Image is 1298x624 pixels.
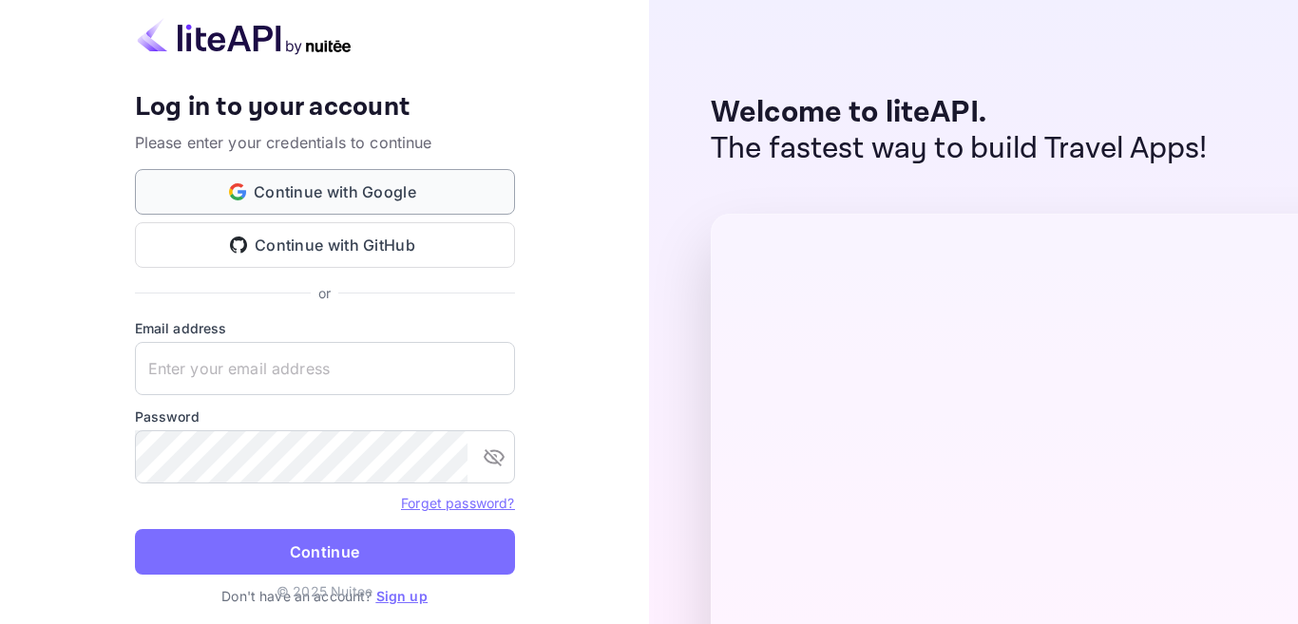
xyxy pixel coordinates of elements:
button: toggle password visibility [475,438,513,476]
p: The fastest way to build Travel Apps! [711,131,1208,167]
button: Continue with Google [135,169,515,215]
p: or [318,283,331,303]
p: Welcome to liteAPI. [711,95,1208,131]
label: Email address [135,318,515,338]
a: Sign up [376,588,428,604]
a: Forget password? [401,493,514,512]
p: Don't have an account? [135,586,515,606]
input: Enter your email address [135,342,515,395]
label: Password [135,407,515,426]
a: Forget password? [401,495,514,511]
button: Continue with GitHub [135,222,515,268]
p: Please enter your credentials to continue [135,131,515,154]
button: Continue [135,529,515,575]
img: liteapi [135,18,353,55]
h4: Log in to your account [135,91,515,124]
p: © 2025 Nuitee [277,581,372,601]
